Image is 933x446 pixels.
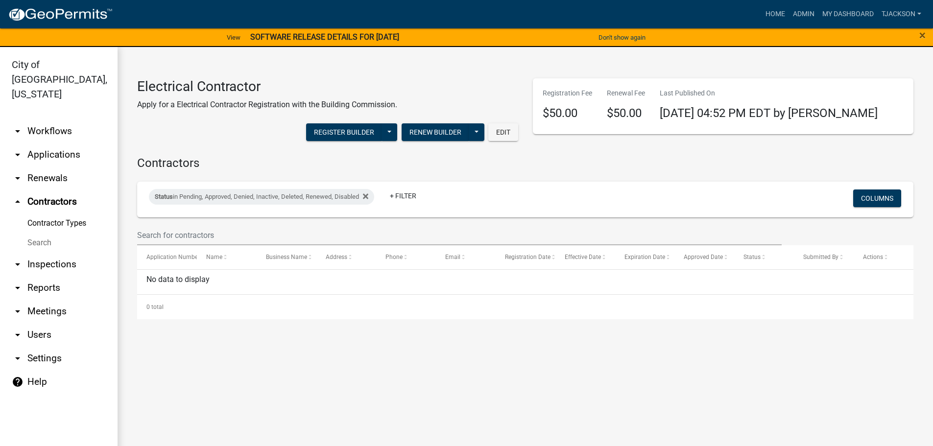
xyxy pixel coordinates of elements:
p: Renewal Fee [607,88,645,98]
i: help [12,376,24,388]
span: Status [743,254,761,260]
span: Phone [385,254,403,260]
span: × [919,28,926,42]
span: Address [326,254,347,260]
button: Edit [488,123,518,141]
datatable-header-cell: Name [197,245,257,269]
h4: Contractors [137,156,913,170]
i: arrow_drop_down [12,258,24,270]
i: arrow_drop_down [12,282,24,294]
a: Home [762,5,789,23]
div: No data to display [137,270,913,294]
input: Search for contractors [137,225,782,245]
i: arrow_drop_down [12,172,24,184]
p: Registration Fee [543,88,592,98]
span: Expiration Date [624,254,665,260]
datatable-header-cell: Actions [854,245,913,269]
div: in Pending, Approved, Denied, Inactive, Deleted, Renewed, Disabled [149,189,374,205]
span: Name [206,254,222,260]
span: Actions [863,254,883,260]
datatable-header-cell: Approved Date [674,245,734,269]
datatable-header-cell: Application Number [137,245,197,269]
span: Effective Date [565,254,601,260]
datatable-header-cell: Phone [376,245,436,269]
h3: Electrical Contractor [137,78,397,95]
h4: $50.00 [543,106,592,120]
datatable-header-cell: Submitted By [794,245,854,269]
button: Columns [853,189,901,207]
i: arrow_drop_down [12,329,24,341]
strong: SOFTWARE RELEASE DETAILS FOR [DATE] [250,32,399,42]
span: Submitted By [803,254,838,260]
datatable-header-cell: Registration Date [496,245,555,269]
h4: $50.00 [607,106,645,120]
i: arrow_drop_up [12,196,24,208]
i: arrow_drop_down [12,125,24,137]
span: Application Number [146,254,200,260]
span: Email [445,254,460,260]
datatable-header-cell: Business Name [257,245,316,269]
span: [DATE] 04:52 PM EDT by [PERSON_NAME] [660,106,878,120]
div: 0 total [137,295,913,319]
span: Approved Date [684,254,723,260]
a: View [223,29,244,46]
button: Register Builder [306,123,382,141]
button: Renew Builder [402,123,469,141]
i: arrow_drop_down [12,149,24,161]
datatable-header-cell: Effective Date [555,245,615,269]
button: Don't show again [595,29,649,46]
datatable-header-cell: Address [316,245,376,269]
span: Registration Date [505,254,550,260]
button: Close [919,29,926,41]
i: arrow_drop_down [12,352,24,364]
a: My Dashboard [818,5,878,23]
a: TJackson [878,5,925,23]
i: arrow_drop_down [12,305,24,317]
span: Business Name [266,254,307,260]
a: Admin [789,5,818,23]
p: Last Published On [660,88,878,98]
datatable-header-cell: Status [734,245,794,269]
span: Status [155,193,173,200]
p: Apply for a Electrical Contractor Registration with the Building Commission. [137,99,397,111]
datatable-header-cell: Expiration Date [615,245,674,269]
a: + Filter [382,187,424,205]
datatable-header-cell: Email [436,245,496,269]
